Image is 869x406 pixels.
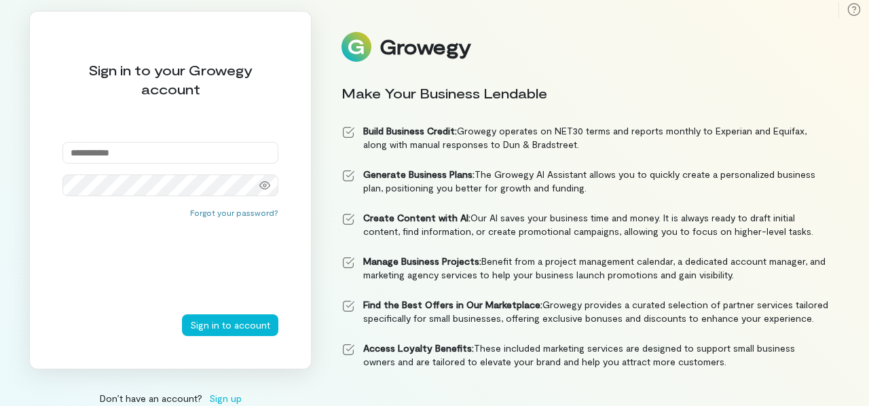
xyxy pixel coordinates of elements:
strong: Access Loyalty Benefits: [363,342,474,354]
strong: Find the Best Offers in Our Marketplace: [363,299,542,310]
li: These included marketing services are designed to support small business owners and are tailored ... [341,342,829,369]
div: Make Your Business Lendable [341,84,829,103]
button: Sign in to account [182,314,278,336]
div: Sign in to your Growegy account [62,60,278,98]
strong: Build Business Credit: [363,125,457,136]
span: Sign up [209,391,242,405]
li: Our AI saves your business time and money. It is always ready to draft initial content, find info... [341,211,829,238]
div: Don’t have an account? [29,391,312,405]
li: Growegy operates on NET30 terms and reports monthly to Experian and Equifax, along with manual re... [341,124,829,151]
strong: Generate Business Plans: [363,168,475,180]
li: The Growegy AI Assistant allows you to quickly create a personalized business plan, positioning y... [341,168,829,195]
li: Growegy provides a curated selection of partner services tailored specifically for small business... [341,298,829,325]
div: Growegy [380,35,470,58]
strong: Manage Business Projects: [363,255,481,267]
strong: Create Content with AI: [363,212,470,223]
button: Forgot your password? [190,207,278,218]
img: Logo [341,32,371,62]
li: Benefit from a project management calendar, a dedicated account manager, and marketing agency ser... [341,255,829,282]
